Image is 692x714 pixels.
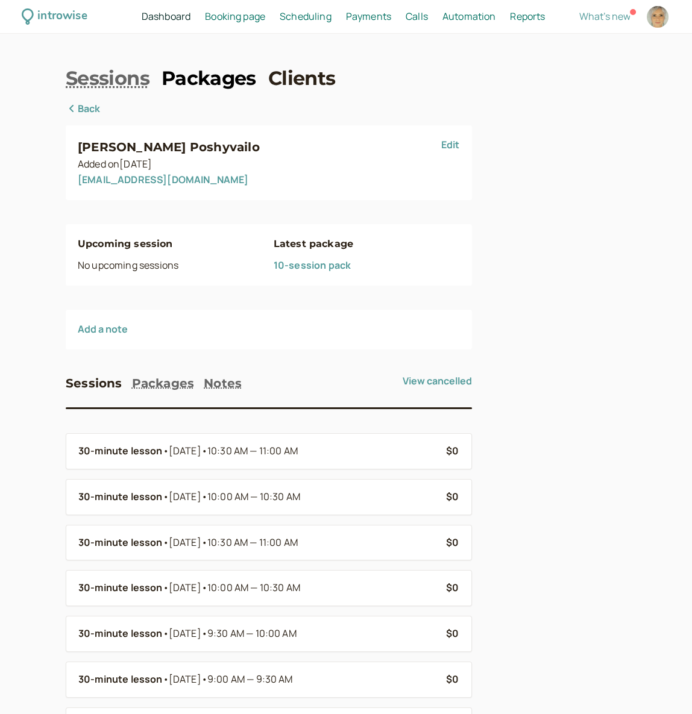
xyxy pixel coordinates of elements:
a: Back [66,101,101,117]
span: • [201,536,207,549]
a: 10-session pack [274,258,351,272]
button: Add a note [78,324,128,334]
a: Clients [268,65,336,92]
span: [DATE] [169,672,293,687]
span: Dashboard [142,10,190,23]
a: Reports [510,9,545,25]
a: Calls [406,9,428,25]
span: Scheduling [280,10,332,23]
a: Scheduling [280,9,332,25]
span: [DATE] [169,626,297,642]
a: [EMAIL_ADDRESS][DOMAIN_NAME] [78,173,248,186]
span: • [163,535,169,551]
span: [DATE] [169,580,300,596]
span: 10:30 AM — 11:00 AM [207,444,298,457]
span: What's new [579,10,631,23]
span: • [163,672,169,687]
button: Sessions [66,374,122,393]
button: What's new [579,11,631,22]
button: Notes [204,374,242,393]
span: Automation [442,10,496,23]
b: $0 [446,672,459,686]
b: $0 [446,536,459,549]
b: $0 [446,490,459,503]
span: • [201,581,207,594]
span: Calls [406,10,428,23]
span: [DATE] [169,535,298,551]
a: Edit [441,138,460,151]
b: 30-minute lesson [78,535,163,551]
span: • [201,490,207,503]
a: 30-minute lesson•[DATE]•9:00 AM — 9:30 AM [78,672,436,687]
h3: [PERSON_NAME] Poshyvailo [78,137,441,157]
a: Sessions [66,65,149,92]
b: 30-minute lesson [78,443,163,459]
b: $0 [446,444,459,457]
span: 10:00 AM — 10:30 AM [207,581,300,594]
a: introwise [22,7,87,26]
span: 10:00 AM — 10:30 AM [207,490,300,503]
span: Payments [346,10,391,23]
a: 30-minute lesson•[DATE]•10:00 AM — 10:30 AM [78,489,436,505]
span: • [163,489,169,505]
h4: Latest package [274,236,460,252]
div: Added on [DATE] [78,157,441,188]
span: • [201,672,207,686]
span: 9:30 AM — 10:00 AM [207,627,297,640]
span: Booking page [205,10,265,23]
div: introwise [37,7,87,26]
a: Account [645,4,670,30]
a: Packages [162,65,256,92]
a: 30-minute lesson•[DATE]•10:30 AM — 11:00 AM [78,443,436,459]
a: Booking page [205,9,265,25]
a: Dashboard [142,9,190,25]
a: Payments [346,9,391,25]
b: 30-minute lesson [78,626,163,642]
a: 30-minute lesson•[DATE]•10:00 AM — 10:30 AM [78,580,436,596]
button: Packages [132,374,195,393]
span: 10:30 AM — 11:00 AM [207,536,298,549]
a: 30-minute lesson•[DATE]•9:30 AM — 10:00 AM [78,626,436,642]
div: No upcoming sessions [78,236,264,274]
b: $0 [446,627,459,640]
span: • [163,626,169,642]
span: • [201,444,207,457]
b: $0 [446,581,459,594]
b: 30-minute lesson [78,489,163,505]
span: • [201,627,207,640]
a: Automation [442,9,496,25]
span: [DATE] [169,489,300,505]
iframe: Chat Widget [632,656,692,714]
span: • [163,443,169,459]
span: • [163,580,169,596]
button: View cancelled [403,375,472,386]
b: 30-minute lesson [78,672,163,687]
a: 30-minute lesson•[DATE]•10:30 AM — 11:00 AM [78,535,436,551]
span: Reports [510,10,545,23]
h4: Upcoming session [78,236,264,252]
span: [DATE] [169,443,298,459]
span: 9:00 AM — 9:30 AM [207,672,293,686]
b: 30-minute lesson [78,580,163,596]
